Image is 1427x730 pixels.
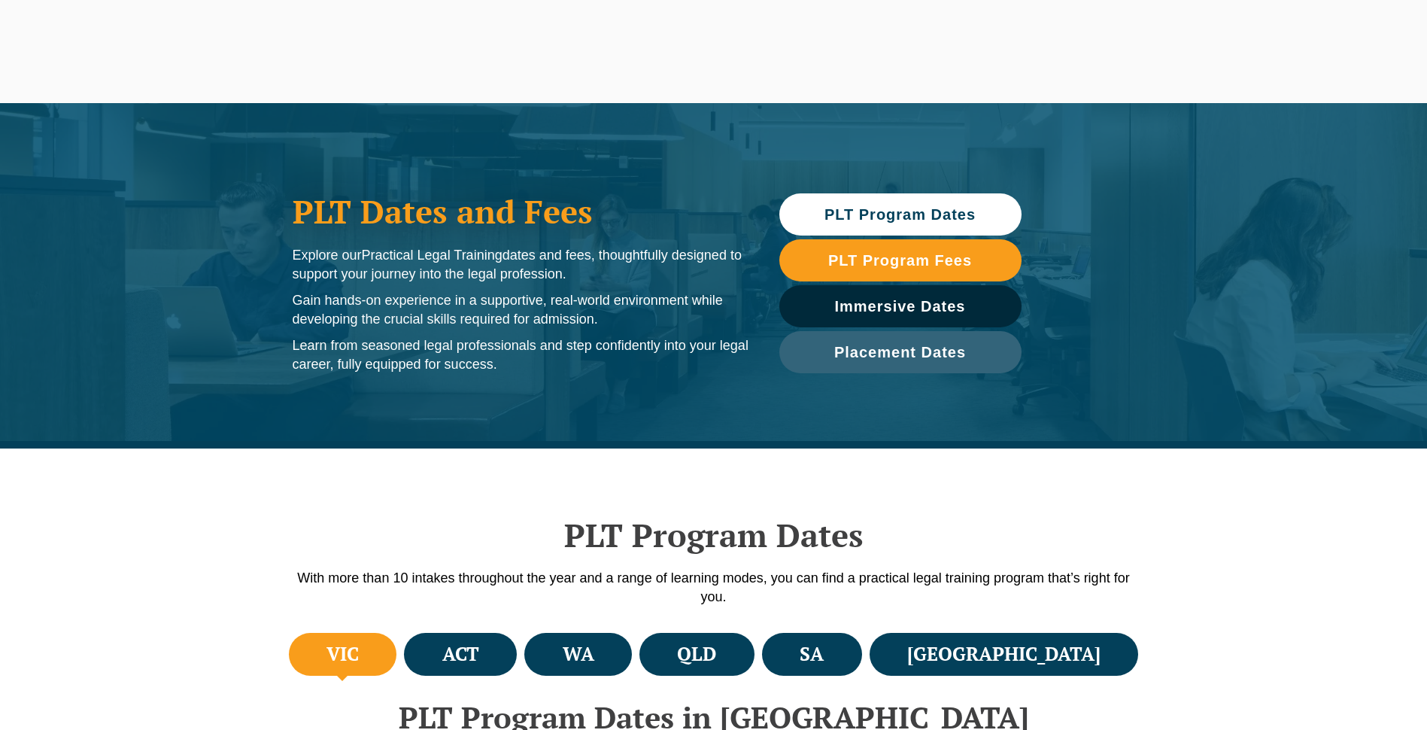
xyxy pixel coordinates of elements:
a: PLT Program Fees [779,239,1022,281]
h4: SA [800,642,824,667]
a: PLT Program Dates [779,193,1022,236]
h4: ACT [442,642,479,667]
h4: VIC [326,642,359,667]
p: Gain hands-on experience in a supportive, real-world environment while developing the crucial ski... [293,291,749,329]
span: PLT Program Dates [824,207,976,222]
p: Explore our dates and fees, thoughtfully designed to support your journey into the legal profession. [293,246,749,284]
span: Placement Dates [834,345,966,360]
span: Immersive Dates [835,299,966,314]
p: With more than 10 intakes throughout the year and a range of learning modes, you can find a pract... [285,569,1143,607]
h1: PLT Dates and Fees [293,193,749,230]
a: Placement Dates [779,331,1022,373]
p: Learn from seasoned legal professionals and step confidently into your legal career, fully equipp... [293,336,749,374]
h4: QLD [677,642,716,667]
span: Practical Legal Training [362,248,502,263]
span: PLT Program Fees [828,253,972,268]
a: Immersive Dates [779,285,1022,327]
h4: WA [563,642,594,667]
h2: PLT Program Dates [285,516,1143,554]
h4: [GEOGRAPHIC_DATA] [907,642,1101,667]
